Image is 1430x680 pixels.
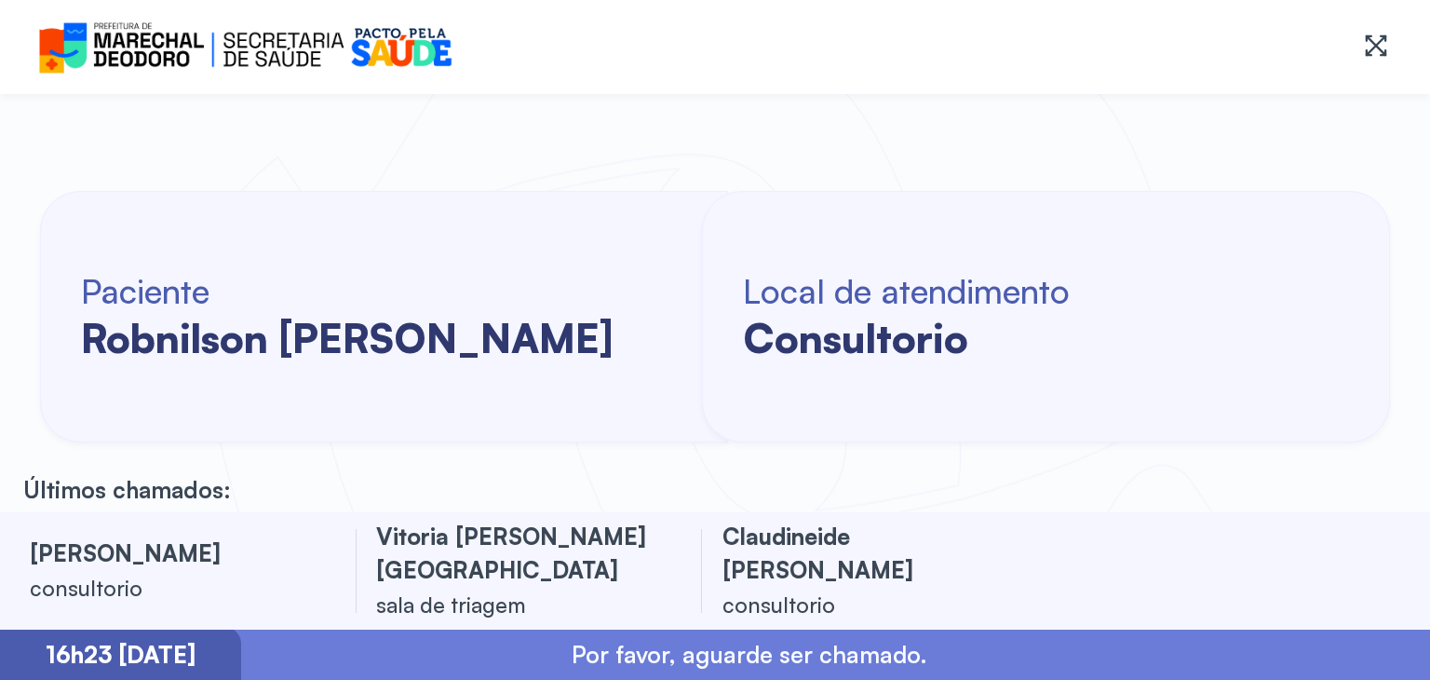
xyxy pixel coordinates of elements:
[376,520,661,587] h3: vitoria [PERSON_NAME][GEOGRAPHIC_DATA]
[34,19,459,75] img: Logotipo do estabelecimento
[81,312,614,362] h2: robnilson [PERSON_NAME]
[722,520,1007,587] h3: claudineide [PERSON_NAME]
[743,312,1070,362] h2: consultorio
[722,589,1007,622] div: consultorio
[30,572,315,605] div: consultorio
[30,537,315,570] h3: [PERSON_NAME]
[743,270,1070,312] h6: Local de atendimento
[23,476,231,505] p: Últimos chamados:
[376,589,661,622] div: sala de triagem
[81,270,614,312] h6: Paciente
